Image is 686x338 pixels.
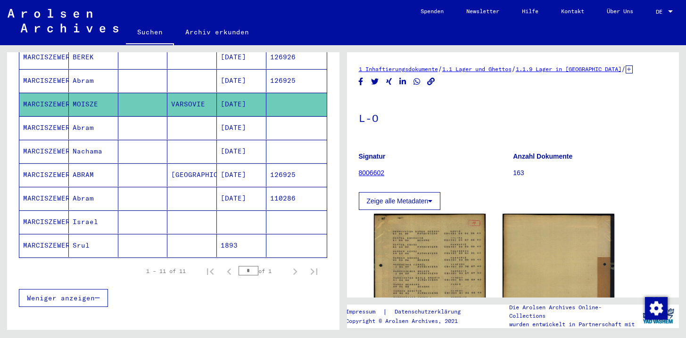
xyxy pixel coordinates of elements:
mat-cell: 126926 [266,46,327,69]
img: Arolsen_neg.svg [8,9,118,32]
p: 163 [513,168,667,178]
mat-cell: 126925 [266,163,327,186]
mat-cell: MARCISZEWER [19,140,69,163]
mat-cell: Nachama [69,140,118,163]
mat-cell: ABRAM [69,163,118,186]
img: Zustimmung ändern [645,297,668,320]
mat-cell: Israel [69,210,118,233]
button: Last page [305,262,323,281]
button: Share on Facebook [356,76,366,88]
span: DE [656,8,666,15]
mat-cell: Abram [69,69,118,92]
span: / [512,64,516,73]
button: Weniger anzeigen [19,289,108,307]
button: Share on LinkedIn [398,76,408,88]
mat-cell: [DATE] [217,69,266,92]
button: Copy link [426,76,436,88]
a: 1 Inhaftierungsdokumente [359,65,438,72]
mat-cell: Abram [69,116,118,139]
p: Copyright © Arolsen Archives, 2021 [346,317,472,325]
a: 8006602 [359,169,385,177]
a: Suchen [126,21,174,45]
span: / [621,64,626,73]
a: Archiv erkunden [174,21,260,43]
p: wurden entwickelt in Partnerschaft mit [509,320,637,329]
img: yv_logo.png [641,304,676,328]
mat-cell: MARCISZEWER [19,163,69,186]
b: Anzahl Dokumente [513,153,572,160]
mat-cell: MARCISZEWER [19,46,69,69]
mat-cell: MARCISZEWER [19,234,69,257]
button: Share on Xing [384,76,394,88]
a: Datenschutzerklärung [387,307,472,317]
mat-cell: [GEOGRAPHIC_DATA] [167,163,217,186]
a: 1.1.9 Lager in [GEOGRAPHIC_DATA] [516,65,621,72]
mat-cell: MARCISZEWER [19,210,69,233]
mat-cell: [DATE] [217,163,266,186]
mat-cell: MARCISZEWER [19,93,69,116]
button: First page [201,262,220,281]
span: / [438,64,442,73]
button: Next page [286,262,305,281]
button: Previous page [220,262,239,281]
div: | [346,307,472,317]
mat-cell: MOISZE [69,93,118,116]
div: 1 – 11 of 11 [146,267,186,275]
p: Die Arolsen Archives Online-Collections [509,303,637,320]
button: Zeige alle Metadaten [359,192,441,210]
mat-cell: MARCISZEWER [19,116,69,139]
button: Share on WhatsApp [412,76,422,88]
span: Weniger anzeigen [27,294,95,302]
mat-cell: MARCISZEWER [19,187,69,210]
div: of 1 [239,266,286,275]
mat-cell: VARSOVIE [167,93,217,116]
b: Signatur [359,153,386,160]
mat-cell: [DATE] [217,46,266,69]
mat-cell: 110286 [266,187,327,210]
a: 1.1 Lager und Ghettos [442,65,512,72]
mat-cell: 126925 [266,69,327,92]
mat-cell: [DATE] [217,93,266,116]
button: Share on Twitter [370,76,380,88]
mat-cell: [DATE] [217,140,266,163]
mat-cell: Abram [69,187,118,210]
mat-cell: Srul [69,234,118,257]
a: Impressum [346,307,383,317]
mat-cell: 1893 [217,234,266,257]
mat-cell: [DATE] [217,116,266,139]
h1: L-O [359,97,668,138]
mat-cell: BEREK [69,46,118,69]
mat-cell: [DATE] [217,187,266,210]
mat-cell: MARCISZEWER [19,69,69,92]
